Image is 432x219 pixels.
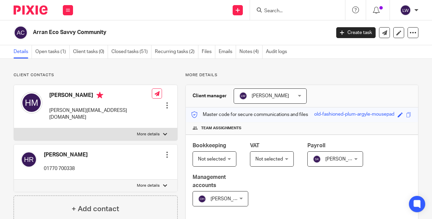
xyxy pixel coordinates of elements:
p: Master code for secure communications and files [191,111,308,118]
p: [PERSON_NAME][EMAIL_ADDRESS][DOMAIN_NAME] [49,107,152,121]
span: Management accounts [193,174,226,188]
p: 01770 700338 [44,165,88,172]
img: svg%3E [239,92,247,100]
h4: [PERSON_NAME] [49,92,152,100]
a: Files [202,45,215,58]
span: [PERSON_NAME] [252,94,289,98]
p: More details [137,183,160,188]
img: svg%3E [21,151,37,168]
a: Client tasks (0) [73,45,108,58]
a: Notes (4) [239,45,263,58]
h3: Client manager [193,92,227,99]
h2: Arran Eco Savvy Community [33,29,267,36]
img: svg%3E [313,155,321,163]
a: Emails [219,45,236,58]
span: [PERSON_NAME] [325,157,363,162]
span: [PERSON_NAME] [211,197,248,201]
input: Search [264,8,325,14]
img: Pixie [14,5,48,15]
span: Payroll [307,143,325,148]
a: Closed tasks (51) [111,45,151,58]
span: Bookkeeping [193,143,226,148]
img: svg%3E [400,5,411,16]
h4: [PERSON_NAME] [44,151,88,158]
a: Audit logs [266,45,290,58]
p: More details [137,132,160,137]
div: old-fashioned-plum-argyle-mousepad [314,111,394,119]
img: svg%3E [21,92,42,114]
p: More details [185,72,418,78]
span: Not selected [255,157,283,162]
h4: + Add contact [72,204,119,214]
a: Create task [336,27,376,38]
span: Not selected [198,157,226,162]
span: VAT [250,143,259,148]
span: Team assignments [201,125,241,131]
img: svg%3E [14,26,28,40]
p: Client contacts [14,72,178,78]
a: Details [14,45,32,58]
img: svg%3E [198,195,206,203]
a: Recurring tasks (2) [155,45,198,58]
a: Open tasks (1) [35,45,70,58]
i: Primary [96,92,103,99]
